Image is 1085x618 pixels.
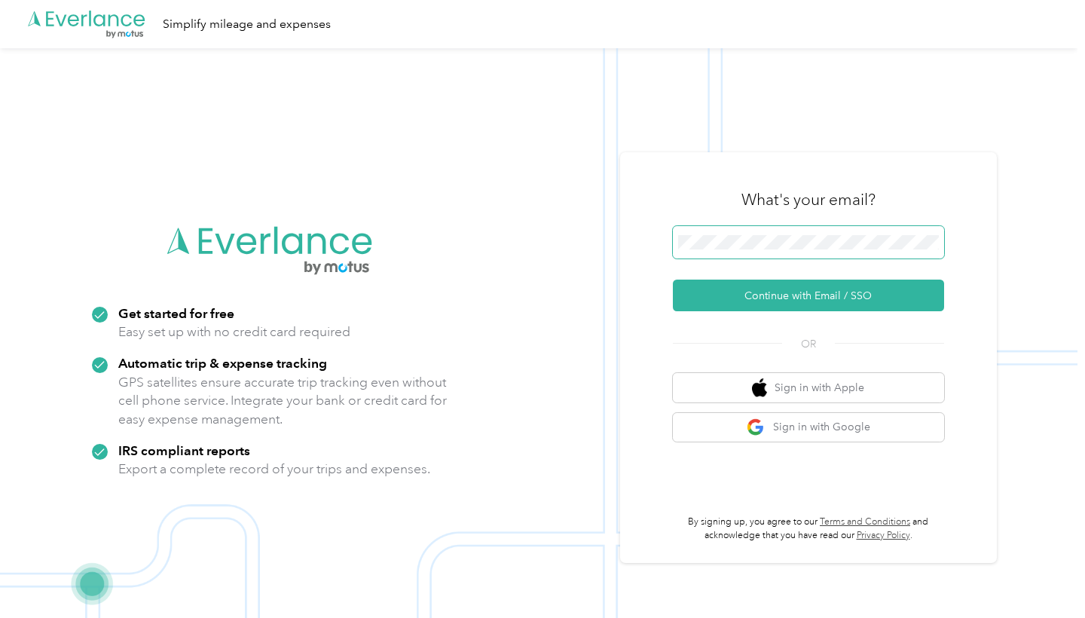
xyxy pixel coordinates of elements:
button: apple logoSign in with Apple [673,373,944,402]
p: By signing up, you agree to our and acknowledge that you have read our . [673,516,944,542]
p: Export a complete record of your trips and expenses. [118,460,430,479]
button: Continue with Email / SSO [673,280,944,311]
img: apple logo [752,378,767,397]
p: Easy set up with no credit card required [118,323,350,341]
a: Terms and Conditions [820,516,910,528]
a: Privacy Policy [857,530,910,541]
h3: What's your email? [741,189,876,210]
strong: Automatic trip & expense tracking [118,355,327,371]
span: OR [782,336,835,352]
p: GPS satellites ensure accurate trip tracking even without cell phone service. Integrate your bank... [118,373,448,429]
strong: IRS compliant reports [118,442,250,458]
div: Simplify mileage and expenses [163,15,331,34]
img: google logo [747,418,766,437]
strong: Get started for free [118,305,234,321]
button: google logoSign in with Google [673,413,944,442]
